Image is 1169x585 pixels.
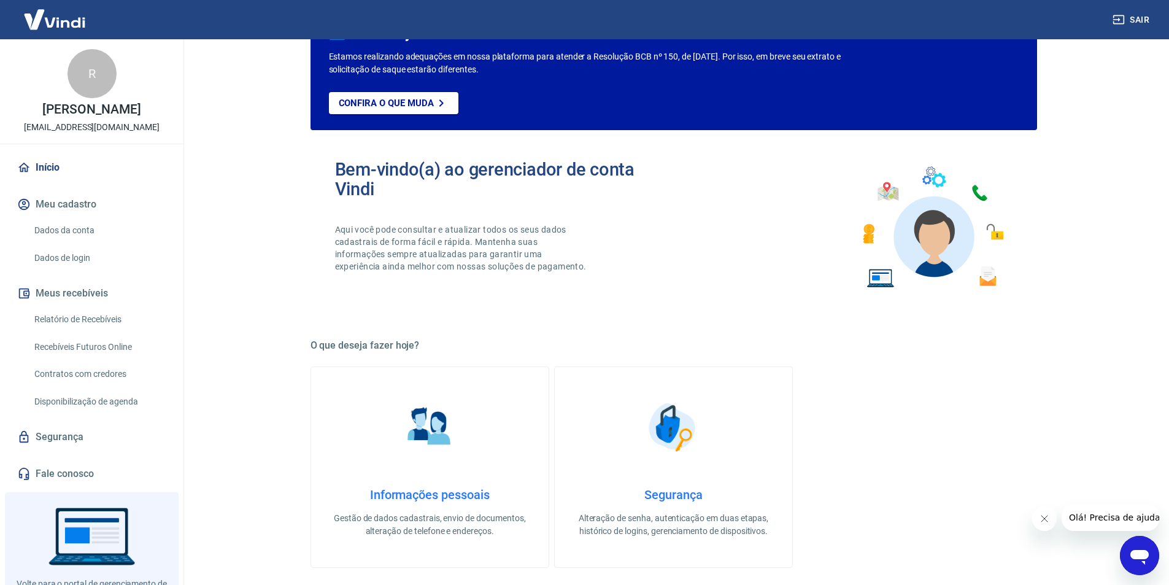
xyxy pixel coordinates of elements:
[331,512,529,538] p: Gestão de dados cadastrais, envio de documentos, alteração de telefone e endereços.
[399,397,460,458] img: Informações pessoais
[68,49,117,98] div: R
[15,154,169,181] a: Início
[29,218,169,243] a: Dados da conta
[29,246,169,271] a: Dados de login
[335,160,674,199] h2: Bem-vindo(a) ao gerenciador de conta Vindi
[554,366,793,568] a: SegurançaSegurançaAlteração de senha, autenticação em duas etapas, histórico de logins, gerenciam...
[1120,536,1159,575] iframe: Botão para abrir a janela de mensagens
[15,1,95,38] img: Vindi
[331,487,529,502] h4: Informações pessoais
[15,460,169,487] a: Fale conosco
[29,362,169,387] a: Contratos com credores
[329,50,881,76] p: Estamos realizando adequações em nossa plataforma para atender a Resolução BCB nº 150, de [DATE]....
[311,366,549,568] a: Informações pessoaisInformações pessoaisGestão de dados cadastrais, envio de documentos, alteraçã...
[15,424,169,451] a: Segurança
[574,487,773,502] h4: Segurança
[642,397,704,458] img: Segurança
[1110,9,1154,31] button: Sair
[1062,504,1159,531] iframe: Mensagem da empresa
[15,191,169,218] button: Meu cadastro
[7,9,103,18] span: Olá! Precisa de ajuda?
[29,307,169,332] a: Relatório de Recebíveis
[29,389,169,414] a: Disponibilização de agenda
[339,98,434,109] p: Confira o que muda
[335,223,589,273] p: Aqui você pode consultar e atualizar todos os seus dados cadastrais de forma fácil e rápida. Mant...
[29,335,169,360] a: Recebíveis Futuros Online
[15,280,169,307] button: Meus recebíveis
[1032,506,1057,531] iframe: Fechar mensagem
[852,160,1013,295] img: Imagem de um avatar masculino com diversos icones exemplificando as funcionalidades do gerenciado...
[329,92,458,114] a: Confira o que muda
[311,339,1037,352] h5: O que deseja fazer hoje?
[24,121,160,134] p: [EMAIL_ADDRESS][DOMAIN_NAME]
[42,103,141,116] p: [PERSON_NAME]
[574,512,773,538] p: Alteração de senha, autenticação em duas etapas, histórico de logins, gerenciamento de dispositivos.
